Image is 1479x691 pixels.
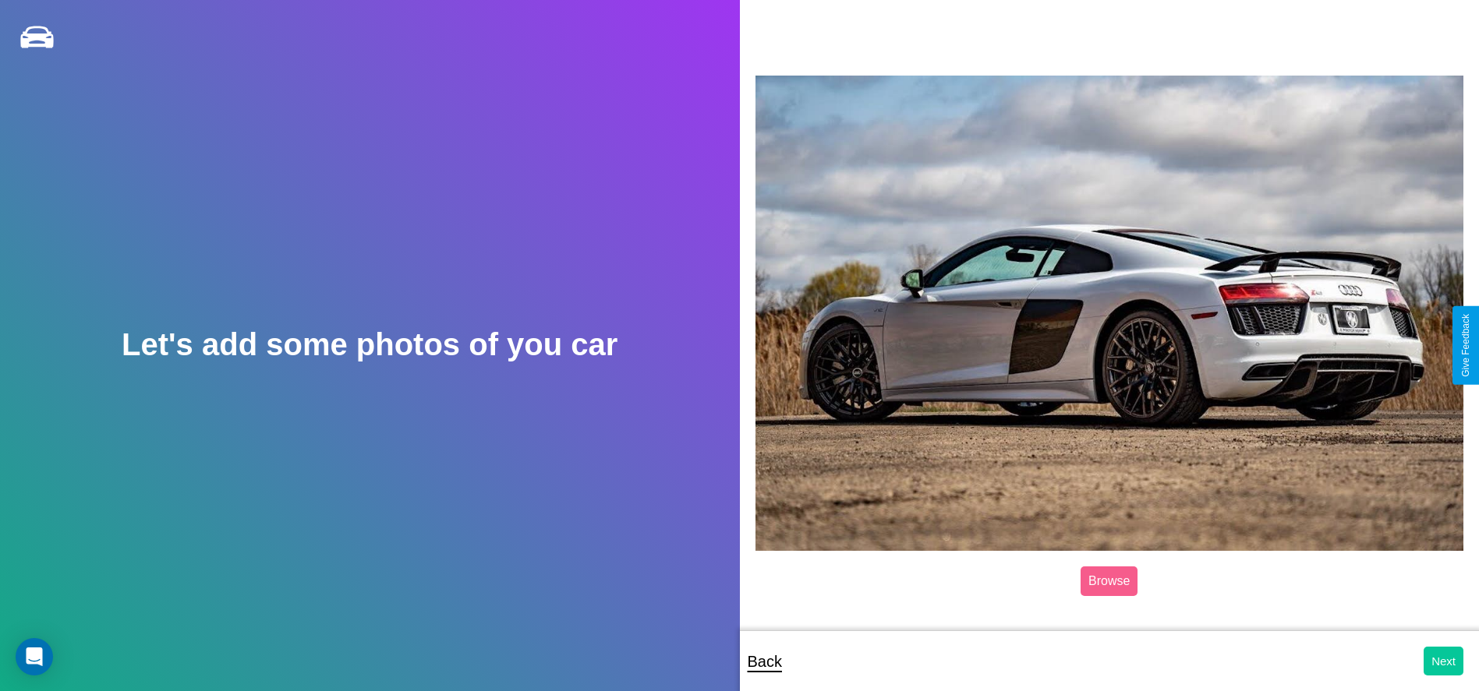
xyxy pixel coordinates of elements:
div: Give Feedback [1460,314,1471,377]
label: Browse [1081,566,1138,596]
div: Open Intercom Messenger [16,638,53,675]
img: posted [755,76,1464,551]
p: Back [748,647,782,675]
h2: Let's add some photos of you car [122,327,617,362]
button: Next [1424,647,1463,675]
